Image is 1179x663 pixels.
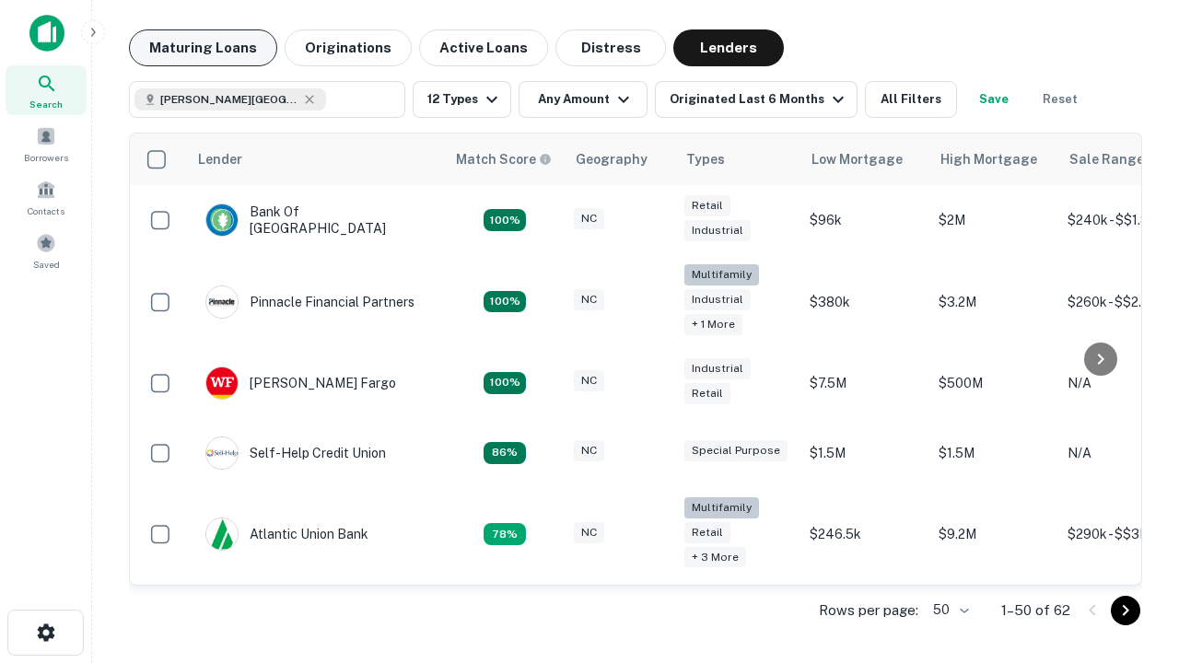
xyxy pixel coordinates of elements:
[929,134,1058,185] th: High Mortgage
[565,134,675,185] th: Geography
[1069,148,1144,170] div: Sale Range
[206,204,238,236] img: picture
[684,220,751,241] div: Industrial
[6,172,87,222] a: Contacts
[574,289,604,310] div: NC
[673,29,784,66] button: Lenders
[684,547,746,568] div: + 3 more
[684,383,730,404] div: Retail
[205,204,426,237] div: Bank Of [GEOGRAPHIC_DATA]
[206,286,238,318] img: picture
[684,358,751,379] div: Industrial
[929,418,1058,488] td: $1.5M
[484,291,526,313] div: Matching Properties: 23, hasApolloMatch: undefined
[205,518,368,551] div: Atlantic Union Bank
[684,440,788,461] div: Special Purpose
[670,88,849,110] div: Originated Last 6 Months
[205,366,396,400] div: [PERSON_NAME] Fargo
[684,289,751,310] div: Industrial
[28,204,64,218] span: Contacts
[555,29,666,66] button: Distress
[205,436,386,470] div: Self-help Credit Union
[456,149,552,169] div: Capitalize uses an advanced AI algorithm to match your search with the best lender. The match sco...
[684,497,759,518] div: Multifamily
[800,255,929,348] td: $380k
[800,418,929,488] td: $1.5M
[1001,599,1070,622] p: 1–50 of 62
[1031,81,1090,118] button: Reset
[419,29,548,66] button: Active Loans
[684,195,730,216] div: Retail
[285,29,412,66] button: Originations
[484,209,526,231] div: Matching Properties: 14, hasApolloMatch: undefined
[1087,516,1179,604] iframe: Chat Widget
[129,29,277,66] button: Maturing Loans
[926,597,972,623] div: 50
[198,148,242,170] div: Lender
[929,488,1058,581] td: $9.2M
[6,65,87,115] a: Search
[33,257,60,272] span: Saved
[206,437,238,469] img: picture
[811,148,903,170] div: Low Mortgage
[29,97,63,111] span: Search
[1111,596,1140,625] button: Go to next page
[574,440,604,461] div: NC
[413,81,511,118] button: 12 Types
[574,522,604,543] div: NC
[800,348,929,418] td: $7.5M
[484,442,526,464] div: Matching Properties: 11, hasApolloMatch: undefined
[684,522,730,543] div: Retail
[206,518,238,550] img: picture
[800,185,929,255] td: $96k
[6,119,87,169] a: Borrowers
[655,81,858,118] button: Originated Last 6 Months
[675,134,800,185] th: Types
[484,372,526,394] div: Matching Properties: 14, hasApolloMatch: undefined
[929,348,1058,418] td: $500M
[865,81,957,118] button: All Filters
[940,148,1037,170] div: High Mortgage
[576,148,648,170] div: Geography
[686,148,725,170] div: Types
[456,149,548,169] h6: Match Score
[205,285,414,319] div: Pinnacle Financial Partners
[819,599,918,622] p: Rows per page:
[929,255,1058,348] td: $3.2M
[445,134,565,185] th: Capitalize uses an advanced AI algorithm to match your search with the best lender. The match sco...
[519,81,648,118] button: Any Amount
[684,264,759,285] div: Multifamily
[6,226,87,275] a: Saved
[964,81,1023,118] button: Save your search to get updates of matches that match your search criteria.
[484,523,526,545] div: Matching Properties: 10, hasApolloMatch: undefined
[800,488,929,581] td: $246.5k
[574,208,604,229] div: NC
[24,150,68,165] span: Borrowers
[29,15,64,52] img: capitalize-icon.png
[684,314,742,335] div: + 1 more
[574,370,604,391] div: NC
[929,185,1058,255] td: $2M
[160,91,298,108] span: [PERSON_NAME][GEOGRAPHIC_DATA], [GEOGRAPHIC_DATA]
[800,134,929,185] th: Low Mortgage
[187,134,445,185] th: Lender
[206,367,238,399] img: picture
